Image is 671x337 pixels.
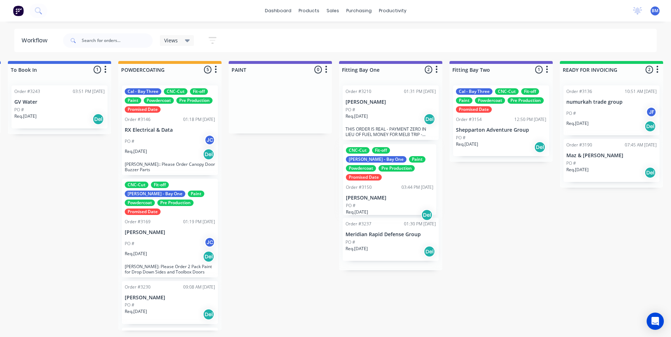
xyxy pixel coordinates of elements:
input: Search for orders... [82,33,153,48]
a: dashboard [261,5,295,16]
div: productivity [375,5,410,16]
span: Views [164,37,178,44]
div: products [295,5,323,16]
div: Open Intercom Messenger [647,313,664,330]
img: Factory [13,5,24,16]
div: Workflow [22,36,51,45]
div: purchasing [343,5,375,16]
span: BM [652,8,658,14]
div: sales [323,5,343,16]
